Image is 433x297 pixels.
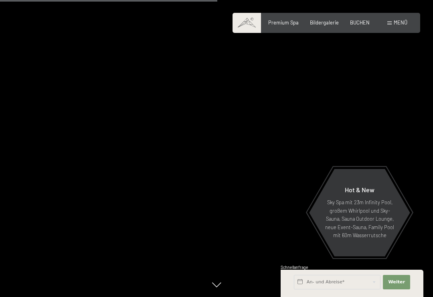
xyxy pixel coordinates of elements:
a: BUCHEN [350,19,370,26]
span: Einwilligung Marketing* [139,167,205,175]
span: Hot & New [345,186,374,193]
p: Sky Spa mit 23m Infinity Pool, großem Whirlpool und Sky-Sauna, Sauna Outdoor Lounge, neue Event-S... [325,198,395,239]
span: Menü [394,19,407,26]
span: Schnellanfrage [281,265,308,270]
span: 1 [280,281,281,287]
span: Weiter [388,279,405,285]
a: Premium Spa [268,19,299,26]
button: Weiter [383,275,410,289]
a: Hot & New Sky Spa mit 23m Infinity Pool, großem Whirlpool und Sky-Sauna, Sauna Outdoor Lounge, ne... [309,169,411,257]
a: Bildergalerie [310,19,339,26]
